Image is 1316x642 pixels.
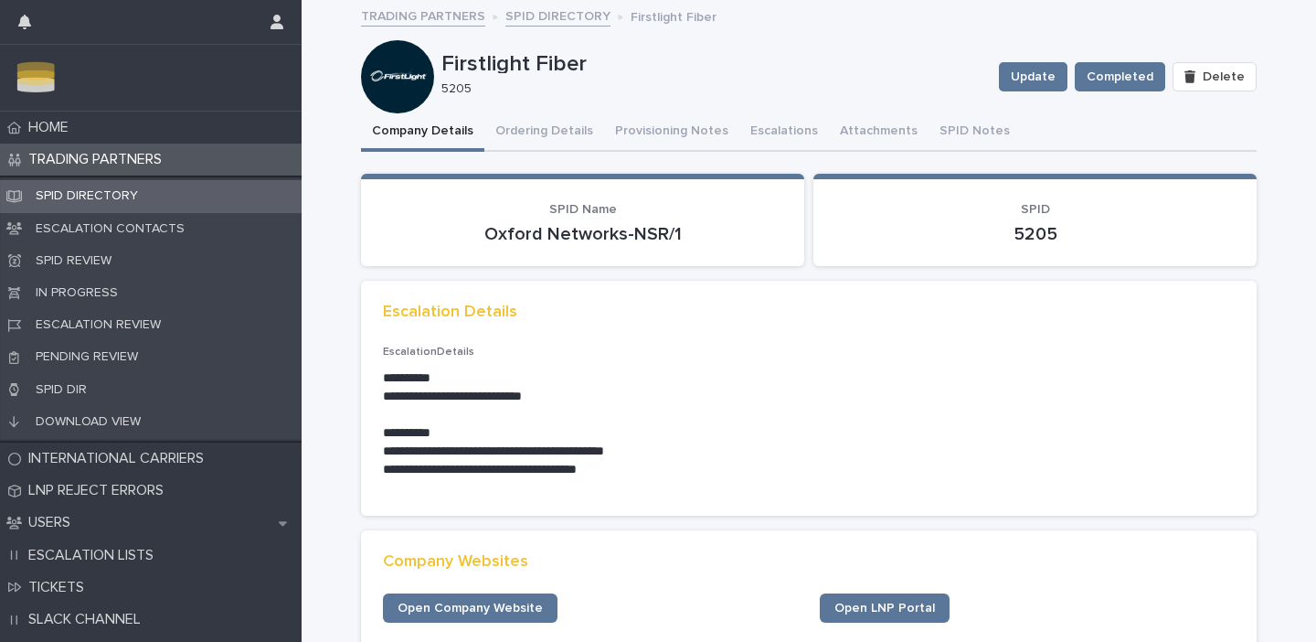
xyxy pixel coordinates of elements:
p: TICKETS [21,579,99,596]
p: PENDING REVIEW [21,348,153,366]
button: Company Details [361,113,484,152]
p: IN PROGRESS [21,284,133,302]
img: 8jvmU2ehTfO3R9mICSci [15,59,58,96]
button: Escalations [739,113,829,152]
p: SPID DIRECTORY [21,187,153,205]
p: Oxford Networks-NSR/1 [383,226,782,243]
a: Open Company Website [383,594,557,623]
button: Delete [1173,62,1257,91]
p: DOWNLOAD VIEW [21,413,155,431]
p: HOME [21,119,83,136]
p: SLACK CHANNEL [21,611,155,628]
span: Delete [1203,70,1245,83]
span: Update [1011,68,1056,86]
p: SPID REVIEW [21,252,126,270]
p: ESCALATION LISTS [21,547,168,564]
p: ESCALATION REVIEW [21,316,175,334]
span: SPID Name [549,203,617,216]
p: USERS [21,514,85,531]
p: 5205 [441,80,977,98]
h2: Company Websites [383,552,528,572]
h2: Escalation Details [383,303,517,323]
p: INTERNATIONAL CARRIERS [21,450,218,467]
span: EscalationDetails [383,347,474,358]
p: Firstlight Fiber [441,56,984,73]
p: LNP REJECT ERRORS [21,482,178,499]
a: TRADING PARTNERS [361,4,485,27]
span: Open Company Website [398,602,543,615]
button: Ordering Details [484,113,604,152]
span: SPID [1021,203,1050,216]
button: Update [999,62,1067,91]
a: Open LNP Portal [820,594,950,623]
p: 5205 [835,226,1235,243]
p: TRADING PARTNERS [21,151,176,168]
p: Firstlight Fiber [631,5,716,27]
a: SPID DIRECTORY [505,4,610,27]
button: Provisioning Notes [604,113,739,152]
p: SPID DIR [21,381,101,399]
p: ESCALATION CONTACTS [21,220,199,238]
span: Completed [1087,68,1153,86]
button: Completed [1075,62,1165,91]
span: Open LNP Portal [834,602,935,615]
button: Attachments [829,113,929,152]
button: SPID Notes [929,113,1021,152]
